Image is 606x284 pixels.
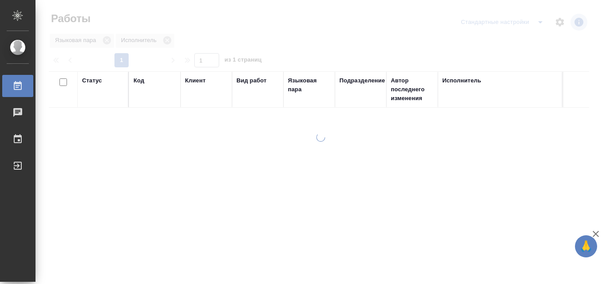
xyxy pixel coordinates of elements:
[82,76,102,85] div: Статус
[185,76,205,85] div: Клиент
[134,76,144,85] div: Код
[575,235,597,257] button: 🙏
[442,76,481,85] div: Исполнитель
[339,76,385,85] div: Подразделение
[578,237,594,256] span: 🙏
[236,76,267,85] div: Вид работ
[288,76,331,94] div: Языковая пара
[391,76,433,103] div: Автор последнего изменения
